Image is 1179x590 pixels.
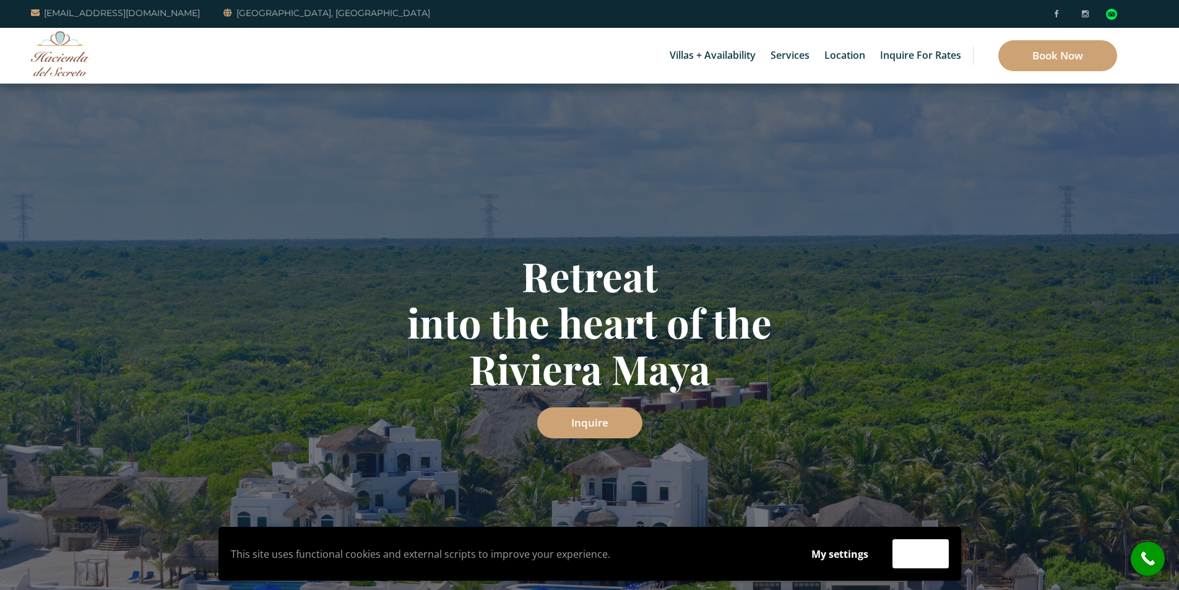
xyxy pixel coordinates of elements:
[892,539,949,568] button: Accept
[1106,9,1117,20] div: Read traveler reviews on Tripadvisor
[223,6,430,20] a: [GEOGRAPHIC_DATA], [GEOGRAPHIC_DATA]
[818,28,871,84] a: Location
[1134,545,1162,573] i: call
[231,545,787,563] p: This site uses functional cookies and external scripts to improve your experience.
[1106,9,1117,20] img: Tripadvisor_logomark.svg
[537,407,642,438] a: Inquire
[874,28,967,84] a: Inquire for Rates
[998,40,1117,71] a: Book Now
[1131,542,1165,576] a: call
[31,31,90,76] img: Awesome Logo
[800,540,880,568] button: My settings
[663,28,762,84] a: Villas + Availability
[228,253,952,392] h1: Retreat into the heart of the Riviera Maya
[31,6,200,20] a: [EMAIL_ADDRESS][DOMAIN_NAME]
[764,28,816,84] a: Services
